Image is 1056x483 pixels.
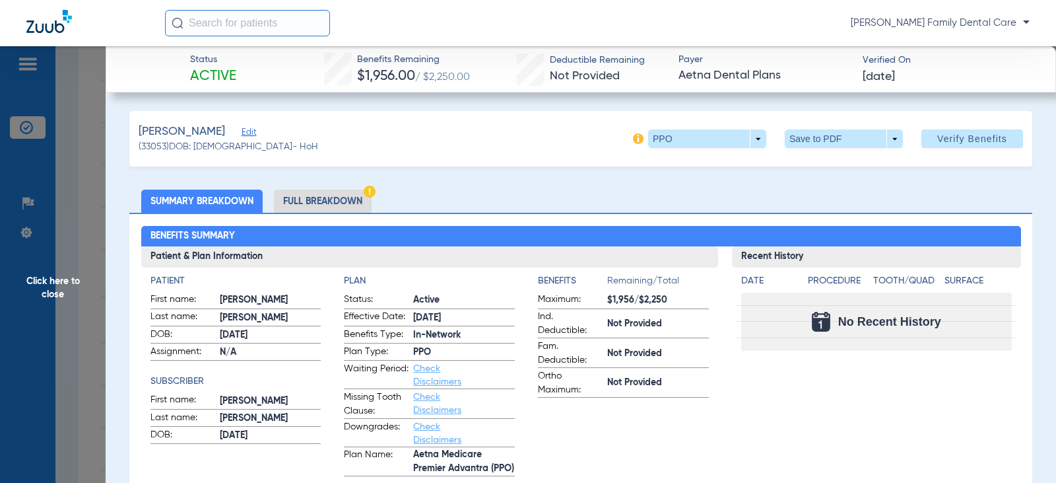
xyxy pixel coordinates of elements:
span: Ind. Deductible: [538,310,603,338]
span: / $2,250.00 [415,72,470,83]
img: Zuub Logo [26,10,72,33]
span: Status: [344,293,409,309]
span: [PERSON_NAME] [220,311,321,325]
span: Active [413,293,515,307]
app-breakdown-title: Surface [944,274,1011,293]
a: Check Disclaimers [413,364,461,387]
span: Not Provided [550,70,620,82]
span: [PERSON_NAME] [220,293,321,307]
span: Not Provided [607,376,709,390]
span: Not Provided [607,317,709,331]
span: Active [190,67,236,86]
span: Benefits Type: [344,328,409,344]
span: Status [190,53,236,67]
span: [PERSON_NAME] [220,394,321,408]
li: Summary Breakdown [141,190,263,213]
span: Benefits Remaining [357,53,470,67]
span: Plan Type: [344,345,409,361]
span: First name: [150,393,215,409]
span: Aetna Dental Plans [678,67,851,84]
span: Last name: [150,310,215,326]
span: $1,956.00 [357,69,415,83]
span: Effective Date: [344,310,409,326]
span: [PERSON_NAME] Family Dental Care [851,17,1030,30]
h2: Benefits Summary [141,226,1021,247]
span: Fam. Deductible: [538,340,603,367]
img: info-icon [633,133,643,144]
span: Assignment: [150,345,215,361]
span: Downgrades: [344,420,409,447]
span: [PERSON_NAME] [220,412,321,426]
span: DOB: [150,428,215,444]
span: Verified On [863,54,1035,67]
span: Edit [242,128,253,140]
span: N/A [220,346,321,359]
span: Last name: [150,411,215,427]
span: [DATE] [220,429,321,443]
app-breakdown-title: Date [741,274,797,293]
span: $1,956/$2,250 [607,293,709,307]
span: DOB: [150,328,215,344]
a: Check Disclaimers [413,392,461,415]
span: [DATE] [413,311,515,325]
span: [DATE] [220,328,321,342]
span: Waiting Period: [344,362,409,389]
li: Full Breakdown [274,190,372,213]
span: Aetna Medicare Premier Advantra (PPO) [413,448,515,476]
span: Payer [678,53,851,67]
span: First name: [150,293,215,309]
a: Check Disclaimers [413,422,461,445]
span: Ortho Maximum: [538,369,603,397]
span: Not Provided [607,347,709,361]
app-breakdown-title: Procedure [808,274,868,293]
span: Deductible Remaining [550,54,645,67]
button: PPO [648,130,766,148]
span: Maximum: [538,293,603,309]
span: Verify Benefits [937,133,1007,144]
app-breakdown-title: Tooth/Quad [873,274,940,293]
h3: Patient & Plan Information [141,246,719,268]
span: Plan Name: [344,448,409,476]
span: Missing Tooth Clause: [344,390,409,418]
h4: Tooth/Quad [873,274,940,288]
h4: Benefits [538,274,607,288]
h4: Procedure [808,274,868,288]
span: Remaining/Total [607,274,709,293]
span: (33053) DOB: [DEMOGRAPHIC_DATA] - HoH [139,140,318,154]
span: In-Network [413,328,515,342]
h4: Plan [344,274,515,288]
h4: Subscriber [150,375,321,389]
input: Search for patients [165,10,330,36]
app-breakdown-title: Benefits [538,274,607,293]
h4: Surface [944,274,1011,288]
span: No Recent History [838,315,941,328]
h4: Patient [150,274,321,288]
img: Hazard [364,186,376,198]
h3: Recent History [732,246,1020,268]
button: Verify Benefits [921,130,1023,148]
span: [PERSON_NAME] [139,124,225,140]
h4: Date [741,274,797,288]
img: Calendar [812,312,830,332]
span: [DATE] [863,69,895,85]
img: Search Icon [172,17,183,29]
button: Save to PDF [785,130,903,148]
span: PPO [413,346,515,359]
